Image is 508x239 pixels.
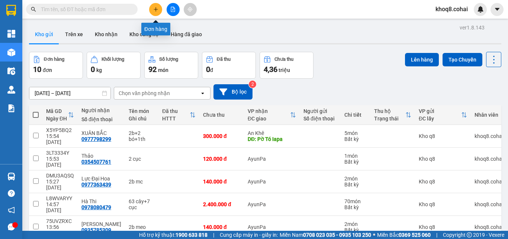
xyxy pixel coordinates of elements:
[475,224,503,230] div: khoq8.cohai
[33,65,41,74] span: 10
[244,105,300,125] th: Toggle SortBy
[129,156,155,162] div: 2 cục
[213,231,214,239] span: |
[96,67,102,73] span: kg
[158,105,199,125] th: Toggle SortBy
[248,130,296,136] div: An Khê
[46,127,74,133] div: X5YP5BQ2
[46,116,68,122] div: Ngày ĐH
[274,57,293,62] div: Chưa thu
[184,3,197,16] button: aim
[203,112,240,118] div: Chưa thu
[29,87,110,99] input: Select a date range.
[46,108,68,114] div: Mã GD
[8,207,15,214] span: notification
[7,48,15,56] img: warehouse-icon
[141,23,170,35] div: Đơn hàng
[405,53,439,66] button: Lên hàng
[81,221,121,227] div: MINH SEN
[7,30,15,38] img: dashboard-icon
[119,89,170,97] div: Chọn văn phòng nhận
[344,153,367,159] div: 1 món
[475,112,503,118] div: Nhân viên
[200,90,206,96] svg: open
[41,5,129,13] input: Tìm tên, số ĐT hoặc mã đơn
[139,231,208,239] span: Hỗ trợ kỹ thuật:
[399,232,431,238] strong: 0369 525 060
[374,108,405,114] div: Thu hộ
[153,7,158,12] span: plus
[149,3,162,16] button: plus
[344,221,367,227] div: 2 món
[373,233,375,236] span: ⚪️
[81,159,111,165] div: 0354507761
[102,57,124,62] div: Khối lượng
[81,130,121,136] div: XUÂN BẮC
[46,224,74,236] div: 13:56 [DATE]
[46,218,74,224] div: 75UVZRXC
[248,116,290,122] div: ĐC giao
[46,150,74,156] div: 3LT3334Y
[203,179,240,185] div: 140.000 đ
[81,116,121,122] div: Số điện thoại
[494,6,501,13] span: caret-down
[477,6,484,13] img: icon-new-feature
[46,179,74,191] div: 15:27 [DATE]
[210,67,213,73] span: đ
[44,57,64,62] div: Đơn hàng
[81,176,121,182] div: Lực Đại Hoa
[443,53,482,66] button: Tạo Chuyến
[475,133,503,139] div: khoq8.cohai
[162,116,190,122] div: HTTT
[81,136,111,142] div: 0977798299
[248,201,296,207] div: AyunPa
[7,86,15,94] img: warehouse-icon
[303,232,371,238] strong: 0708 023 035 - 0935 103 250
[344,227,367,233] div: Bất kỳ
[8,190,15,197] span: question-circle
[203,156,240,162] div: 120.000 đ
[129,224,155,230] div: 2b meo
[344,159,367,165] div: Bất kỳ
[46,201,74,213] div: 14:57 [DATE]
[148,65,157,74] span: 92
[213,84,253,100] button: Bộ lọc
[202,52,256,79] button: Đã thu0đ
[344,130,367,136] div: 5 món
[129,198,155,210] div: 63 cây+7 cục
[46,156,74,168] div: 15:53 [DATE]
[203,133,240,139] div: 300.000 đ
[7,104,15,112] img: solution-icon
[248,136,296,142] div: DĐ: Pờ Tó Iapa
[467,232,472,238] span: copyright
[344,112,367,118] div: Chi tiết
[176,232,208,238] strong: 1900 633 818
[249,81,256,88] sup: 2
[29,52,83,79] button: Đơn hàng10đơn
[475,201,503,207] div: khoq8.cohai
[167,3,180,16] button: file-add
[279,67,290,73] span: triệu
[460,23,485,32] div: ver 1.8.143
[370,105,415,125] th: Toggle SortBy
[303,116,337,122] div: Số điện thoại
[491,3,504,16] button: caret-down
[248,179,296,185] div: AyunPa
[42,105,78,125] th: Toggle SortBy
[374,116,405,122] div: Trạng thái
[206,65,210,74] span: 0
[43,67,52,73] span: đơn
[46,133,74,145] div: 15:54 [DATE]
[419,201,467,207] div: Kho q8
[344,204,367,210] div: Bất kỳ
[344,198,367,204] div: 70 món
[344,182,367,188] div: Bất kỳ
[419,133,467,139] div: Kho q8
[129,179,155,185] div: 2b mc
[81,198,121,204] div: Hà Thi
[162,108,190,114] div: Đã thu
[129,108,155,114] div: Tên món
[248,108,290,114] div: VP nhận
[81,182,111,188] div: 0977363439
[129,116,155,122] div: Ghi chú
